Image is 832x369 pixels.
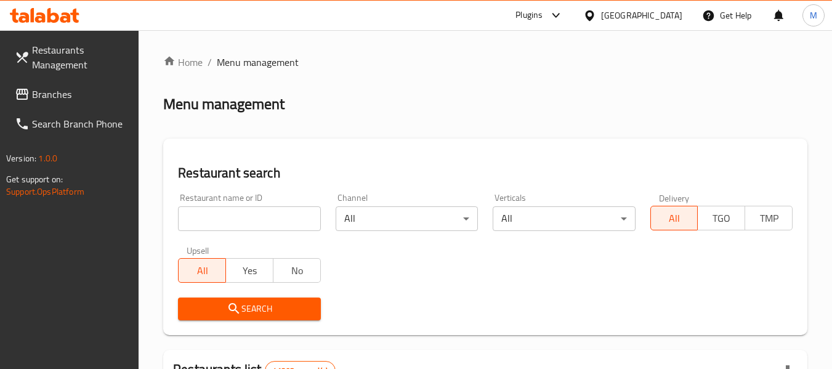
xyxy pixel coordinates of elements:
label: Upsell [187,246,209,254]
span: 1.0.0 [38,150,57,166]
a: Support.OpsPlatform [6,184,84,200]
span: M [810,9,817,22]
h2: Restaurant search [178,164,793,182]
span: Get support on: [6,171,63,187]
nav: breadcrumb [163,55,807,70]
a: Search Branch Phone [5,109,139,139]
h2: Menu management [163,94,285,114]
span: Search Branch Phone [32,116,129,131]
span: All [184,262,221,280]
span: TGO [703,209,740,227]
button: TGO [697,206,745,230]
a: Restaurants Management [5,35,139,79]
div: Plugins [515,8,543,23]
span: Menu management [217,55,299,70]
a: Branches [5,79,139,109]
div: [GEOGRAPHIC_DATA] [601,9,682,22]
button: All [178,258,226,283]
span: No [278,262,316,280]
div: All [493,206,635,231]
span: TMP [750,209,788,227]
span: Version: [6,150,36,166]
input: Search for restaurant name or ID.. [178,206,320,231]
span: Yes [231,262,269,280]
span: Search [188,301,310,317]
label: Delivery [659,193,690,202]
span: All [656,209,693,227]
a: Home [163,55,203,70]
button: No [273,258,321,283]
button: Search [178,298,320,320]
span: Restaurants Management [32,43,129,72]
span: Branches [32,87,129,102]
button: TMP [745,206,793,230]
div: All [336,206,478,231]
button: Yes [225,258,273,283]
button: All [650,206,698,230]
li: / [208,55,212,70]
